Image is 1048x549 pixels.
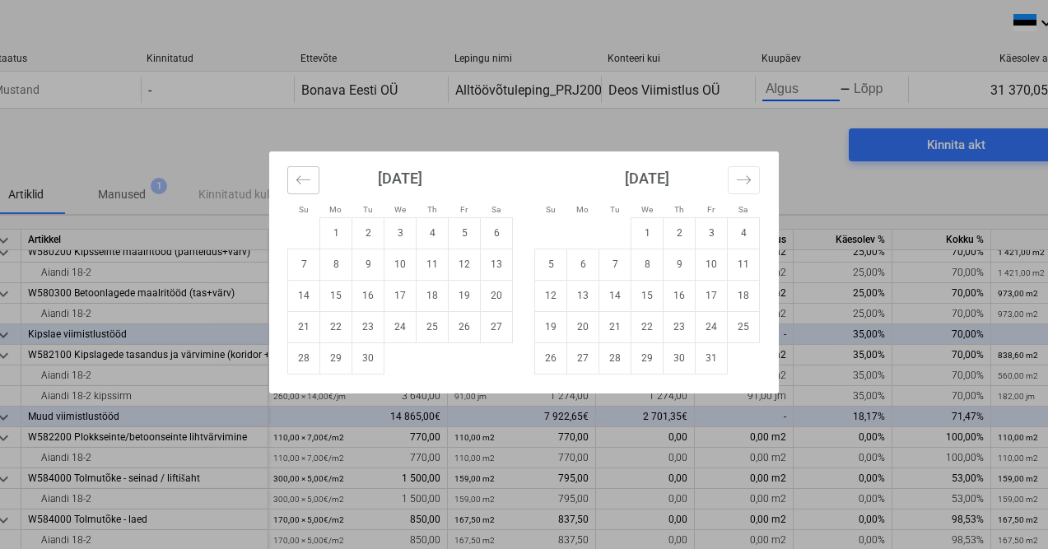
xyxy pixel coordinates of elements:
[352,249,384,280] td: Choose Tuesday, September 9, 2025 as your check-in date. It's available.
[599,249,631,280] td: Choose Tuesday, October 7, 2025 as your check-in date. It's available.
[664,311,696,342] td: Choose Thursday, October 23, 2025 as your check-in date. It's available.
[287,166,319,194] button: Move backward to switch to the previous month.
[728,249,760,280] td: Choose Saturday, October 11, 2025 as your check-in date. It's available.
[320,249,352,280] td: Choose Monday, September 8, 2025 as your check-in date. It's available.
[535,249,567,280] td: Choose Sunday, October 5, 2025 as your check-in date. It's available.
[299,205,309,214] small: Su
[384,249,417,280] td: Choose Wednesday, September 10, 2025 as your check-in date. It's available.
[599,311,631,342] td: Choose Tuesday, October 21, 2025 as your check-in date. It's available.
[696,217,728,249] td: Choose Friday, October 3, 2025 as your check-in date. It's available.
[384,311,417,342] td: Choose Wednesday, September 24, 2025 as your check-in date. It's available.
[567,311,599,342] td: Choose Monday, October 20, 2025 as your check-in date. It's available.
[378,170,422,187] strong: [DATE]
[535,311,567,342] td: Choose Sunday, October 19, 2025 as your check-in date. It's available.
[288,311,320,342] td: Choose Sunday, September 21, 2025 as your check-in date. It's available.
[481,217,513,249] td: Choose Saturday, September 6, 2025 as your check-in date. It's available.
[417,311,449,342] td: Choose Thursday, September 25, 2025 as your check-in date. It's available.
[320,280,352,311] td: Choose Monday, September 15, 2025 as your check-in date. It's available.
[599,342,631,374] td: Choose Tuesday, October 28, 2025 as your check-in date. It's available.
[546,205,556,214] small: Su
[728,311,760,342] td: Choose Saturday, October 25, 2025 as your check-in date. It's available.
[674,205,684,214] small: Th
[576,205,589,214] small: Mo
[352,311,384,342] td: Choose Tuesday, September 23, 2025 as your check-in date. It's available.
[320,217,352,249] td: Choose Monday, September 1, 2025 as your check-in date. It's available.
[631,342,664,374] td: Choose Wednesday, October 29, 2025 as your check-in date. It's available.
[567,342,599,374] td: Choose Monday, October 27, 2025 as your check-in date. It's available.
[449,311,481,342] td: Choose Friday, September 26, 2025 as your check-in date. It's available.
[394,205,406,214] small: We
[631,217,664,249] td: Choose Wednesday, October 1, 2025 as your check-in date. It's available.
[696,280,728,311] td: Choose Friday, October 17, 2025 as your check-in date. It's available.
[288,342,320,374] td: Choose Sunday, September 28, 2025 as your check-in date. It's available.
[696,249,728,280] td: Choose Friday, October 10, 2025 as your check-in date. It's available.
[491,205,501,214] small: Sa
[269,151,779,393] div: Calendar
[481,280,513,311] td: Choose Saturday, September 20, 2025 as your check-in date. It's available.
[567,280,599,311] td: Choose Monday, October 13, 2025 as your check-in date. It's available.
[352,342,384,374] td: Choose Tuesday, September 30, 2025 as your check-in date. It's available.
[363,205,373,214] small: Tu
[320,342,352,374] td: Choose Monday, September 29, 2025 as your check-in date. It's available.
[535,280,567,311] td: Choose Sunday, October 12, 2025 as your check-in date. It's available.
[417,280,449,311] td: Choose Thursday, September 18, 2025 as your check-in date. It's available.
[481,249,513,280] td: Choose Saturday, September 13, 2025 as your check-in date. It's available.
[427,205,437,214] small: Th
[449,217,481,249] td: Choose Friday, September 5, 2025 as your check-in date. It's available.
[738,205,748,214] small: Sa
[631,311,664,342] td: Choose Wednesday, October 22, 2025 as your check-in date. It's available.
[384,217,417,249] td: Choose Wednesday, September 3, 2025 as your check-in date. It's available.
[664,342,696,374] td: Choose Thursday, October 30, 2025 as your check-in date. It's available.
[384,280,417,311] td: Choose Wednesday, September 17, 2025 as your check-in date. It's available.
[625,170,669,187] strong: [DATE]
[449,249,481,280] td: Choose Friday, September 12, 2025 as your check-in date. It's available.
[631,280,664,311] td: Choose Wednesday, October 15, 2025 as your check-in date. It's available.
[696,311,728,342] td: Choose Friday, October 24, 2025 as your check-in date. It's available.
[417,217,449,249] td: Choose Thursday, September 4, 2025 as your check-in date. It's available.
[288,280,320,311] td: Choose Sunday, September 14, 2025 as your check-in date. It's available.
[535,342,567,374] td: Choose Sunday, October 26, 2025 as your check-in date. It's available.
[728,280,760,311] td: Choose Saturday, October 18, 2025 as your check-in date. It's available.
[728,166,760,194] button: Move forward to switch to the next month.
[664,217,696,249] td: Choose Thursday, October 2, 2025 as your check-in date. It's available.
[696,342,728,374] td: Choose Friday, October 31, 2025 as your check-in date. It's available.
[320,311,352,342] td: Choose Monday, September 22, 2025 as your check-in date. It's available.
[417,249,449,280] td: Choose Thursday, September 11, 2025 as your check-in date. It's available.
[329,205,342,214] small: Mo
[352,280,384,311] td: Choose Tuesday, September 16, 2025 as your check-in date. It's available.
[707,205,715,214] small: Fr
[664,280,696,311] td: Choose Thursday, October 16, 2025 as your check-in date. It's available.
[664,249,696,280] td: Choose Thursday, October 9, 2025 as your check-in date. It's available.
[567,249,599,280] td: Choose Monday, October 6, 2025 as your check-in date. It's available.
[460,205,468,214] small: Fr
[481,311,513,342] td: Choose Saturday, September 27, 2025 as your check-in date. It's available.
[610,205,620,214] small: Tu
[288,249,320,280] td: Choose Sunday, September 7, 2025 as your check-in date. It's available.
[631,249,664,280] td: Choose Wednesday, October 8, 2025 as your check-in date. It's available.
[641,205,653,214] small: We
[599,280,631,311] td: Choose Tuesday, October 14, 2025 as your check-in date. It's available.
[728,217,760,249] td: Choose Saturday, October 4, 2025 as your check-in date. It's available.
[352,217,384,249] td: Choose Tuesday, September 2, 2025 as your check-in date. It's available.
[449,280,481,311] td: Choose Friday, September 19, 2025 as your check-in date. It's available.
